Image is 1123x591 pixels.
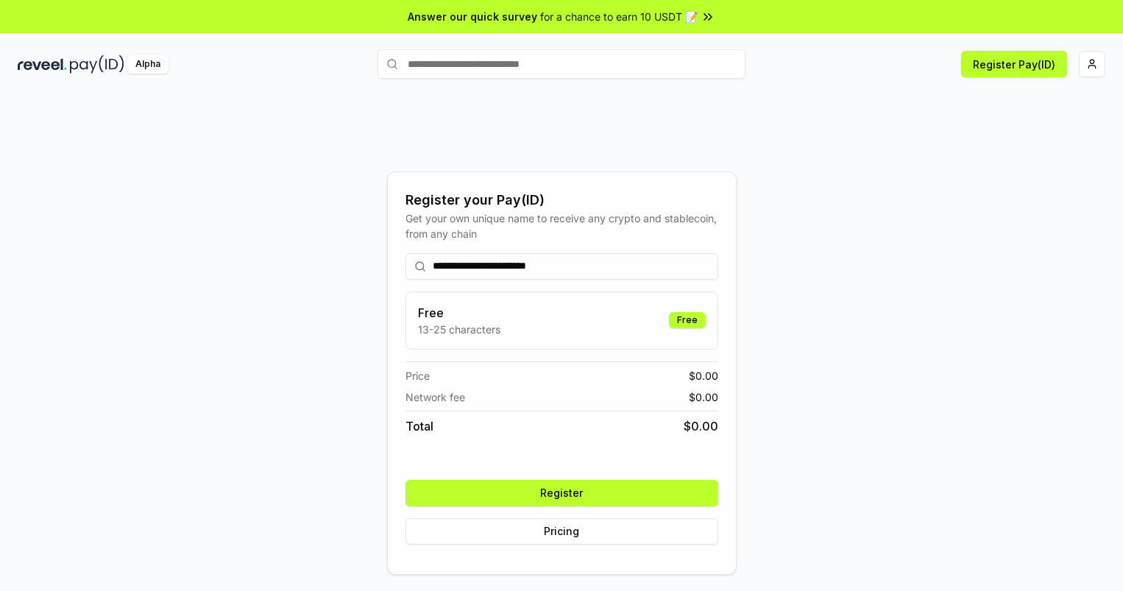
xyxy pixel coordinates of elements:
[70,55,124,74] img: pay_id
[405,368,430,383] span: Price
[405,480,718,506] button: Register
[405,389,465,405] span: Network fee
[540,9,698,24] span: for a chance to earn 10 USDT 📝
[408,9,537,24] span: Answer our quick survey
[405,417,433,435] span: Total
[405,518,718,545] button: Pricing
[405,210,718,241] div: Get your own unique name to receive any crypto and stablecoin, from any chain
[418,322,500,337] p: 13-25 characters
[689,368,718,383] span: $ 0.00
[405,190,718,210] div: Register your Pay(ID)
[18,55,67,74] img: reveel_dark
[684,417,718,435] span: $ 0.00
[127,55,169,74] div: Alpha
[418,304,500,322] h3: Free
[961,51,1067,77] button: Register Pay(ID)
[669,312,706,328] div: Free
[689,389,718,405] span: $ 0.00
